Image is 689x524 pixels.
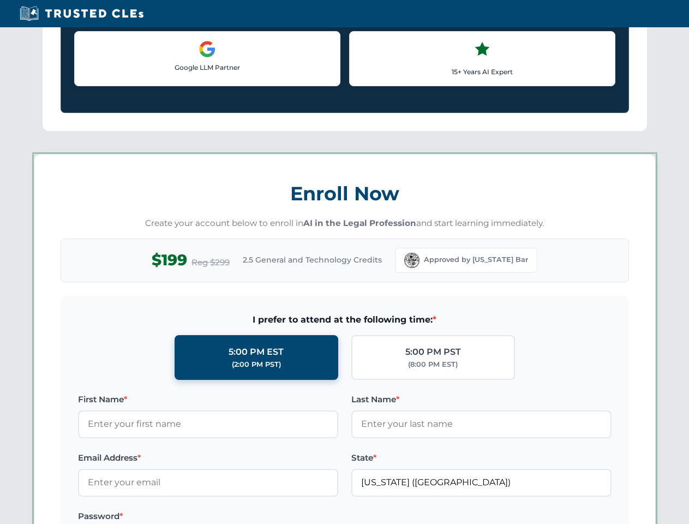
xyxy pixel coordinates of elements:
span: I prefer to attend at the following time: [78,313,612,327]
img: Trusted CLEs [16,5,147,22]
div: (8:00 PM EST) [408,359,458,370]
label: Email Address [78,451,338,465]
p: Google LLM Partner [83,62,331,73]
input: Enter your email [78,469,338,496]
span: Approved by [US_STATE] Bar [424,254,528,265]
img: Google [199,40,216,58]
p: 15+ Years AI Expert [358,67,606,77]
label: Last Name [351,393,612,406]
input: Enter your first name [78,410,338,438]
label: Password [78,510,338,523]
div: 5:00 PM PST [405,345,461,359]
h3: Enroll Now [61,176,629,211]
label: First Name [78,393,338,406]
div: 5:00 PM EST [229,345,284,359]
input: Florida (FL) [351,469,612,496]
div: (2:00 PM PST) [232,359,281,370]
span: Reg $299 [191,256,230,269]
span: $199 [152,248,187,272]
img: Florida Bar [404,253,420,268]
span: 2.5 General and Technology Credits [243,254,382,266]
p: Create your account below to enroll in and start learning immediately. [61,217,629,230]
strong: AI in the Legal Profession [303,218,416,228]
input: Enter your last name [351,410,612,438]
label: State [351,451,612,465]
